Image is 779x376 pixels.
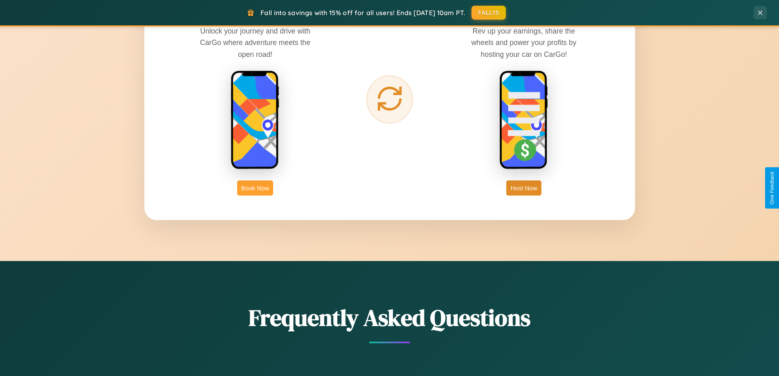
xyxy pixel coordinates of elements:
button: FALL15 [471,6,506,20]
h2: Frequently Asked Questions [144,302,635,333]
img: rent phone [231,70,280,170]
div: Give Feedback [769,171,775,205]
p: Rev up your earnings, share the wheels and power your profits by hosting your car on CarGo! [462,25,585,60]
p: Unlock your journey and drive with CarGo where adventure meets the open road! [194,25,317,60]
img: host phone [499,70,548,170]
button: Book Now [237,180,273,196]
button: Host Now [506,180,541,196]
span: Fall into savings with 15% off for all users! Ends [DATE] 10am PT. [260,9,465,17]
